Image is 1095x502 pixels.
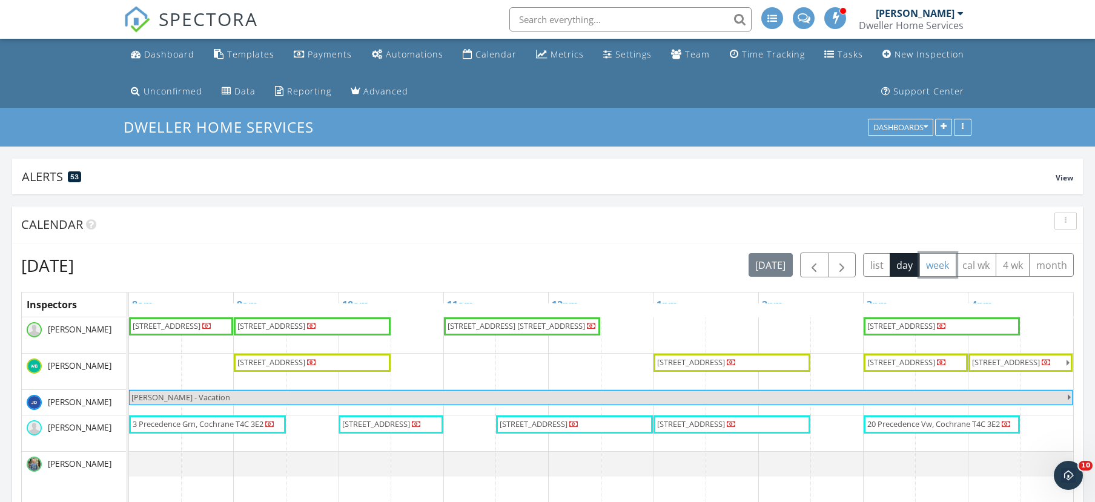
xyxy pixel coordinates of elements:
[270,81,336,103] a: Reporting
[685,48,710,60] div: Team
[615,48,652,60] div: Settings
[133,320,200,331] span: [STREET_ADDRESS]
[45,421,114,434] span: [PERSON_NAME]
[895,48,964,60] div: New Inspection
[70,173,79,181] span: 53
[873,124,928,132] div: Dashboards
[126,81,207,103] a: Unconfirmed
[598,44,657,66] a: Settings
[386,48,443,60] div: Automations
[237,320,305,331] span: [STREET_ADDRESS]
[863,253,890,277] button: list
[968,295,996,314] a: 4pm
[500,418,567,429] span: [STREET_ADDRESS]
[237,357,305,368] span: [STREET_ADDRESS]
[996,253,1030,277] button: 4 wk
[27,395,42,410] img: 2.jpg
[1056,173,1073,183] span: View
[919,253,956,277] button: week
[209,44,279,66] a: Templates
[878,44,969,66] a: New Inspection
[859,19,964,31] div: Dweller Home Services
[124,16,258,42] a: SPECTORA
[868,119,933,136] button: Dashboards
[893,85,964,97] div: Support Center
[27,457,42,472] img: 1623190098283.jpeg
[27,322,42,337] img: default-user-f0147aede5fd5fa78ca7ade42f37bd4542148d508eef1c3d3ea960f66861d68b.jpg
[864,295,891,314] a: 3pm
[448,320,585,331] span: [STREET_ADDRESS] [STREET_ADDRESS]
[1054,461,1083,490] iframe: Intercom live chat
[287,85,331,97] div: Reporting
[159,6,258,31] span: SPECTORA
[133,418,263,429] span: 3 Precedence Grn, Cochrane T4C 3E2
[144,85,202,97] div: Unconfirmed
[509,7,752,31] input: Search everything...
[27,420,42,435] img: default-user-f0147aede5fd5fa78ca7ade42f37bd4542148d508eef1c3d3ea960f66861d68b.jpg
[21,253,74,277] h2: [DATE]
[289,44,357,66] a: Payments
[45,360,114,372] span: [PERSON_NAME]
[144,48,194,60] div: Dashboard
[666,44,715,66] a: Team
[759,295,786,314] a: 2pm
[22,168,1056,185] div: Alerts
[657,357,725,368] span: [STREET_ADDRESS]
[876,81,969,103] a: Support Center
[308,48,352,60] div: Payments
[363,85,408,97] div: Advanced
[890,253,920,277] button: day
[819,44,868,66] a: Tasks
[972,357,1040,368] span: [STREET_ADDRESS]
[657,418,725,429] span: [STREET_ADDRESS]
[551,48,584,60] div: Metrics
[217,81,260,103] a: Data
[367,44,448,66] a: Automations (Advanced)
[458,44,521,66] a: Calendar
[45,396,114,408] span: [PERSON_NAME]
[876,7,954,19] div: [PERSON_NAME]
[867,357,935,368] span: [STREET_ADDRESS]
[129,295,156,314] a: 8am
[126,44,199,66] a: Dashboard
[800,253,829,277] button: Previous day
[45,458,114,470] span: [PERSON_NAME]
[45,323,114,335] span: [PERSON_NAME]
[475,48,517,60] div: Calendar
[725,44,810,66] a: Time Tracking
[342,418,410,429] span: [STREET_ADDRESS]
[27,298,77,311] span: Inspectors
[838,48,863,60] div: Tasks
[531,44,589,66] a: Metrics
[867,418,1000,429] span: 20 Precedence Vw, Cochrane T4C 3E2
[1079,461,1093,471] span: 10
[1029,253,1074,277] button: month
[749,253,793,277] button: [DATE]
[124,117,324,137] a: Dweller Home Services
[828,253,856,277] button: Next day
[867,320,935,331] span: [STREET_ADDRESS]
[339,295,372,314] a: 10am
[21,216,83,233] span: Calendar
[131,392,230,403] span: [PERSON_NAME] - Vacation
[653,295,681,314] a: 1pm
[227,48,274,60] div: Templates
[444,295,477,314] a: 11am
[124,6,150,33] img: The Best Home Inspection Software - Spectora
[234,85,256,97] div: Data
[27,358,42,374] img: 1.jpg
[742,48,805,60] div: Time Tracking
[346,81,413,103] a: Advanced
[234,295,261,314] a: 9am
[956,253,997,277] button: cal wk
[549,295,581,314] a: 12pm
